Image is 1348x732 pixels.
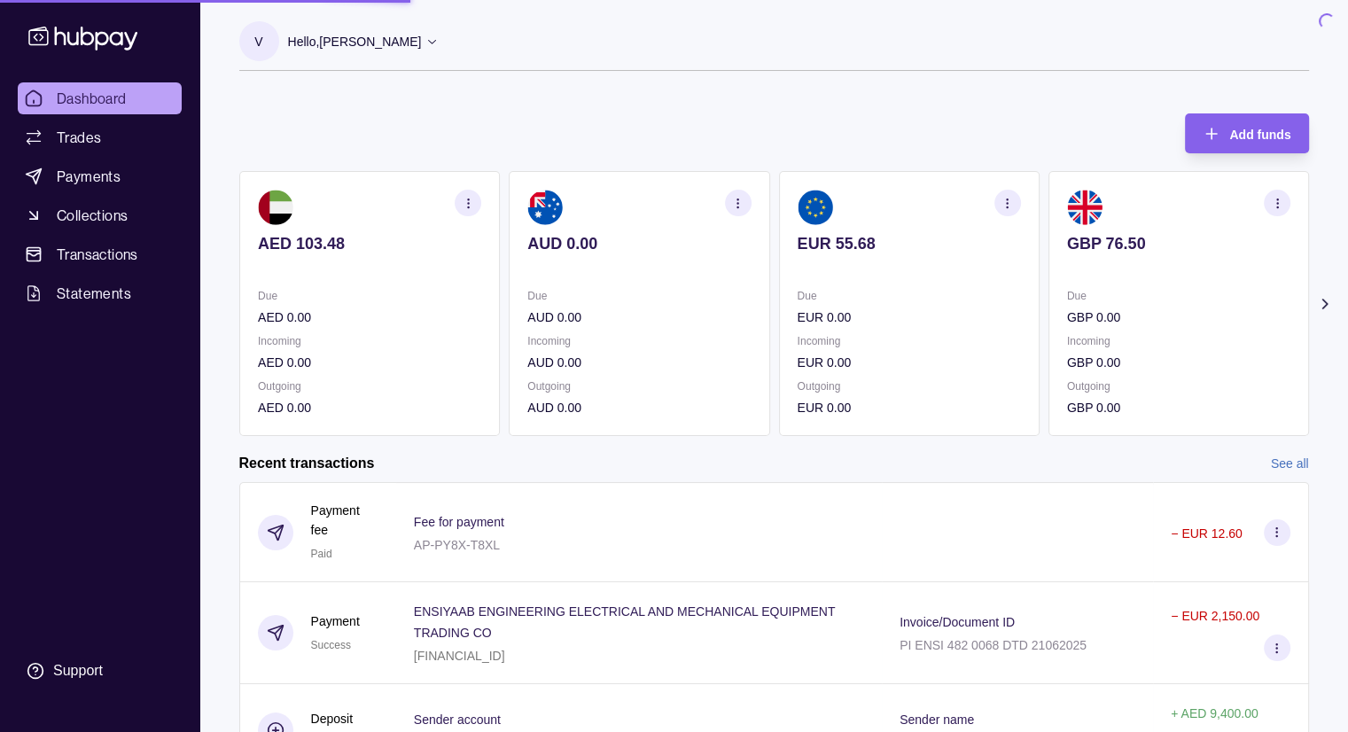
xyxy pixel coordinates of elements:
span: Dashboard [57,88,127,109]
p: Incoming [1066,331,1290,351]
p: AED 0.00 [258,353,481,372]
p: Due [258,286,481,306]
p: Outgoing [527,377,751,396]
p: AP-PY8X-T8XL [414,538,500,552]
p: Payment fee [311,501,378,540]
p: Hello, [PERSON_NAME] [288,32,422,51]
a: Collections [18,199,182,231]
span: Collections [57,205,128,226]
p: EUR 0.00 [797,353,1020,372]
span: Paid [311,548,332,560]
div: Support [53,661,103,681]
p: AUD 0.00 [527,398,751,417]
p: AED 0.00 [258,308,481,327]
img: au [527,190,563,225]
a: Transactions [18,238,182,270]
a: Payments [18,160,182,192]
p: Due [527,286,751,306]
p: − EUR 12.60 [1171,526,1243,541]
p: Fee for payment [414,515,504,529]
p: AED 0.00 [258,398,481,417]
a: Statements [18,277,182,309]
a: Dashboard [18,82,182,114]
p: GBP 0.00 [1066,308,1290,327]
p: Deposit [311,709,353,728]
p: V [254,32,262,51]
a: See all [1271,454,1309,473]
img: eu [797,190,832,225]
p: GBP 0.00 [1066,398,1290,417]
p: EUR 55.68 [797,234,1020,253]
p: PI ENSI 482 0068 DTD 21062025 [900,638,1087,652]
p: [FINANCIAL_ID] [414,649,505,663]
p: GBP 0.00 [1066,353,1290,372]
a: Support [18,652,182,689]
img: ae [258,190,293,225]
p: ENSIYAAB ENGINEERING ELECTRICAL AND MECHANICAL EQUIPMENT TRADING CO [414,604,835,640]
p: Payment [311,611,360,631]
button: Add funds [1185,113,1308,153]
span: Payments [57,166,121,187]
p: Sender name [900,713,974,727]
p: Outgoing [797,377,1020,396]
span: Add funds [1229,128,1290,142]
p: Incoming [527,331,751,351]
p: Due [797,286,1020,306]
p: Incoming [797,331,1020,351]
p: + AED 9,400.00 [1171,706,1258,720]
span: Success [311,639,351,651]
span: Statements [57,283,131,304]
a: Trades [18,121,182,153]
p: Incoming [258,331,481,351]
p: AUD 0.00 [527,308,751,327]
p: Outgoing [1066,377,1290,396]
p: Sender account [414,713,501,727]
img: gb [1066,190,1102,225]
p: Invoice/Document ID [900,615,1015,629]
p: EUR 0.00 [797,398,1020,417]
p: Outgoing [258,377,481,396]
span: Transactions [57,244,138,265]
h2: Recent transactions [239,454,375,473]
p: AED 103.48 [258,234,481,253]
p: − EUR 2,150.00 [1171,609,1259,623]
p: GBP 76.50 [1066,234,1290,253]
p: AUD 0.00 [527,234,751,253]
p: EUR 0.00 [797,308,1020,327]
p: AUD 0.00 [527,353,751,372]
p: Due [1066,286,1290,306]
span: Trades [57,127,101,148]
